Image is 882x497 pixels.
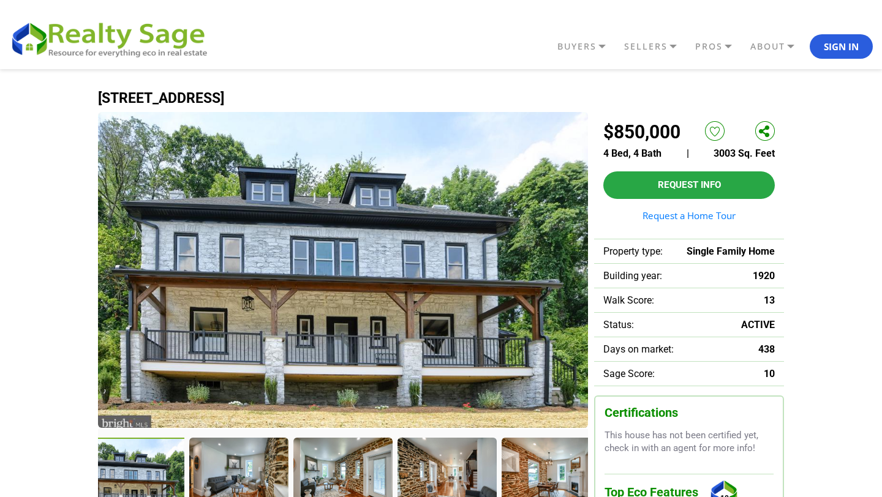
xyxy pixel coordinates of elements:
span: Building year: [603,270,662,282]
h1: [STREET_ADDRESS] [98,91,784,106]
img: REALTY SAGE [9,18,217,59]
a: ABOUT [747,36,810,57]
span: Walk Score: [603,294,654,306]
span: Status: [603,319,634,331]
span: Days on market: [603,343,674,355]
span: Property type: [603,245,663,257]
button: Sign In [810,34,873,59]
span: 3003 Sq. Feet [714,148,775,159]
a: PROS [692,36,747,57]
button: Request Info [603,171,775,199]
span: | [687,148,689,159]
span: 10 [764,368,775,379]
span: ACTIVE [741,319,775,331]
span: 13 [764,294,775,306]
a: SELLERS [621,36,692,57]
h3: Certifications [605,406,774,420]
span: 1920 [753,270,775,282]
span: 4 Bed, 4 Bath [603,148,661,159]
a: Request a Home Tour [603,211,775,220]
span: Single Family Home [687,245,775,257]
h2: $850,000 [603,121,680,143]
span: Sage Score: [603,368,655,379]
span: 438 [758,343,775,355]
a: BUYERS [554,36,621,57]
p: This house has not been certified yet, check in with an agent for more info! [605,429,774,455]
